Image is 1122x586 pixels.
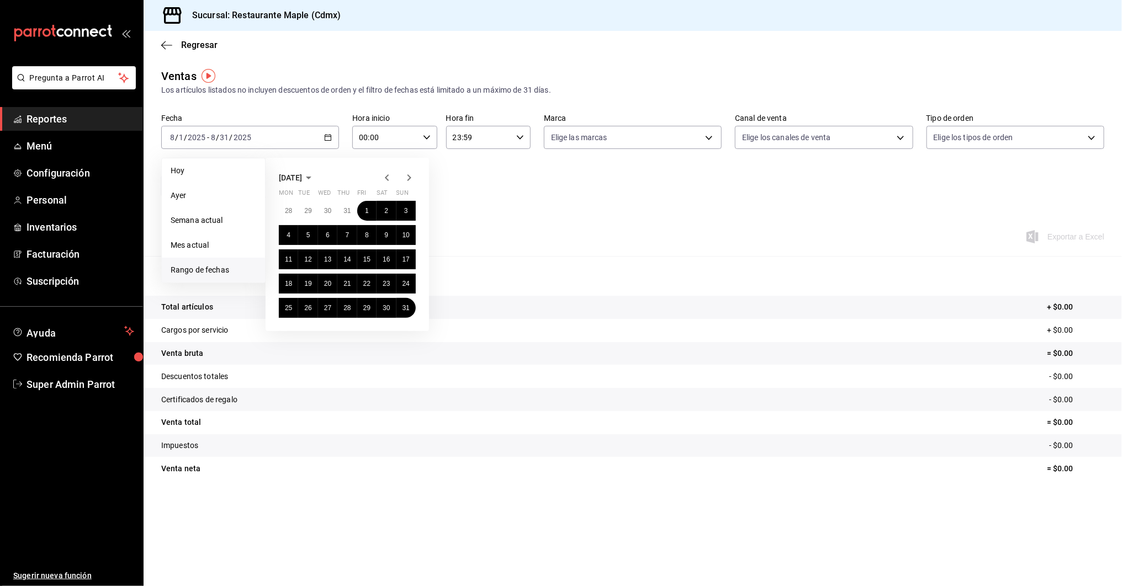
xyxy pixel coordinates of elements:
span: Facturación [27,247,134,262]
input: -- [220,133,230,142]
input: ---- [187,133,206,142]
p: Impuestos [161,440,198,451]
abbr: August 9, 2025 [384,231,388,239]
abbr: August 1, 2025 [365,207,369,215]
label: Hora inicio [352,115,437,122]
button: August 8, 2025 [357,225,377,245]
span: Recomienda Parrot [27,350,134,365]
span: / [216,133,219,142]
abbr: August 26, 2025 [304,304,311,312]
abbr: Saturday [377,189,388,201]
button: August 24, 2025 [396,274,416,294]
button: August 16, 2025 [377,249,396,269]
abbr: August 8, 2025 [365,231,369,239]
button: August 23, 2025 [377,274,396,294]
button: August 18, 2025 [279,274,298,294]
abbr: August 5, 2025 [306,231,310,239]
abbr: Monday [279,189,293,201]
abbr: August 16, 2025 [383,255,390,263]
abbr: August 12, 2025 [304,255,311,263]
span: Elige los canales de venta [742,132,830,143]
span: Sugerir nueva función [13,570,134,582]
abbr: Friday [357,189,366,201]
span: Reportes [27,111,134,126]
abbr: August 21, 2025 [343,280,351,287]
span: Mes actual [171,239,256,251]
abbr: Thursday [337,189,350,201]
button: August 1, 2025 [357,201,377,221]
abbr: August 29, 2025 [363,304,371,312]
abbr: July 29, 2025 [304,207,311,215]
abbr: August 4, 2025 [287,231,290,239]
span: Personal [27,193,134,207]
span: Configuración [27,166,134,180]
button: August 21, 2025 [337,274,357,294]
abbr: August 22, 2025 [363,280,371,287]
p: - $0.00 [1049,394,1104,406]
button: August 22, 2025 [357,274,377,294]
input: -- [210,133,216,142]
span: Suscripción [27,274,134,289]
span: Pregunta a Parrot AI [30,72,119,84]
input: -- [170,133,175,142]
p: + $0.00 [1047,301,1104,313]
abbr: Sunday [396,189,409,201]
p: - $0.00 [1049,440,1104,451]
span: Ayer [171,190,256,201]
button: July 29, 2025 [298,201,317,221]
button: Pregunta a Parrot AI [12,66,136,89]
abbr: August 11, 2025 [285,255,292,263]
p: Cargos por servicio [161,324,229,336]
span: Super Admin Parrot [27,377,134,392]
button: August 12, 2025 [298,249,317,269]
button: August 14, 2025 [337,249,357,269]
span: Elige las marcas [551,132,607,143]
span: [DATE] [279,173,302,182]
button: August 10, 2025 [396,225,416,245]
abbr: August 28, 2025 [343,304,351,312]
abbr: August 6, 2025 [326,231,330,239]
p: = $0.00 [1047,463,1104,475]
span: / [230,133,233,142]
abbr: August 23, 2025 [383,280,390,287]
abbr: August 27, 2025 [324,304,331,312]
abbr: August 7, 2025 [346,231,350,239]
abbr: August 15, 2025 [363,255,371,263]
abbr: Tuesday [298,189,309,201]
button: August 11, 2025 [279,249,298,269]
abbr: August 3, 2025 [404,207,408,215]
abbr: August 14, 2025 [343,255,351,263]
button: August 2, 2025 [377,201,396,221]
abbr: August 13, 2025 [324,255,331,263]
p: Venta total [161,417,201,428]
label: Marca [544,115,722,122]
button: open_drawer_menu [121,29,130,38]
p: Certificados de regalo [161,394,237,406]
a: Pregunta a Parrot AI [8,80,136,92]
input: ---- [233,133,252,142]
abbr: August 30, 2025 [383,304,390,312]
input: -- [178,133,184,142]
button: August 7, 2025 [337,225,357,245]
button: Tooltip marker [202,69,215,83]
button: July 28, 2025 [279,201,298,221]
span: Inventarios [27,220,134,235]
p: - $0.00 [1049,371,1104,382]
h3: Sucursal: Restaurante Maple (Cdmx) [183,9,341,22]
abbr: July 30, 2025 [324,207,331,215]
span: Semana actual [171,215,256,226]
span: Regresar [181,40,218,50]
button: August 30, 2025 [377,298,396,318]
abbr: August 20, 2025 [324,280,331,287]
p: + $0.00 [1047,324,1104,336]
abbr: July 31, 2025 [343,207,351,215]
abbr: August 31, 2025 [403,304,410,312]
button: August 5, 2025 [298,225,317,245]
button: August 31, 2025 [396,298,416,318]
p: Venta bruta [161,348,203,359]
button: Regresar [161,40,218,50]
button: [DATE] [279,171,315,184]
abbr: August 19, 2025 [304,280,311,287]
p: Total artículos [161,301,213,313]
abbr: August 10, 2025 [403,231,410,239]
